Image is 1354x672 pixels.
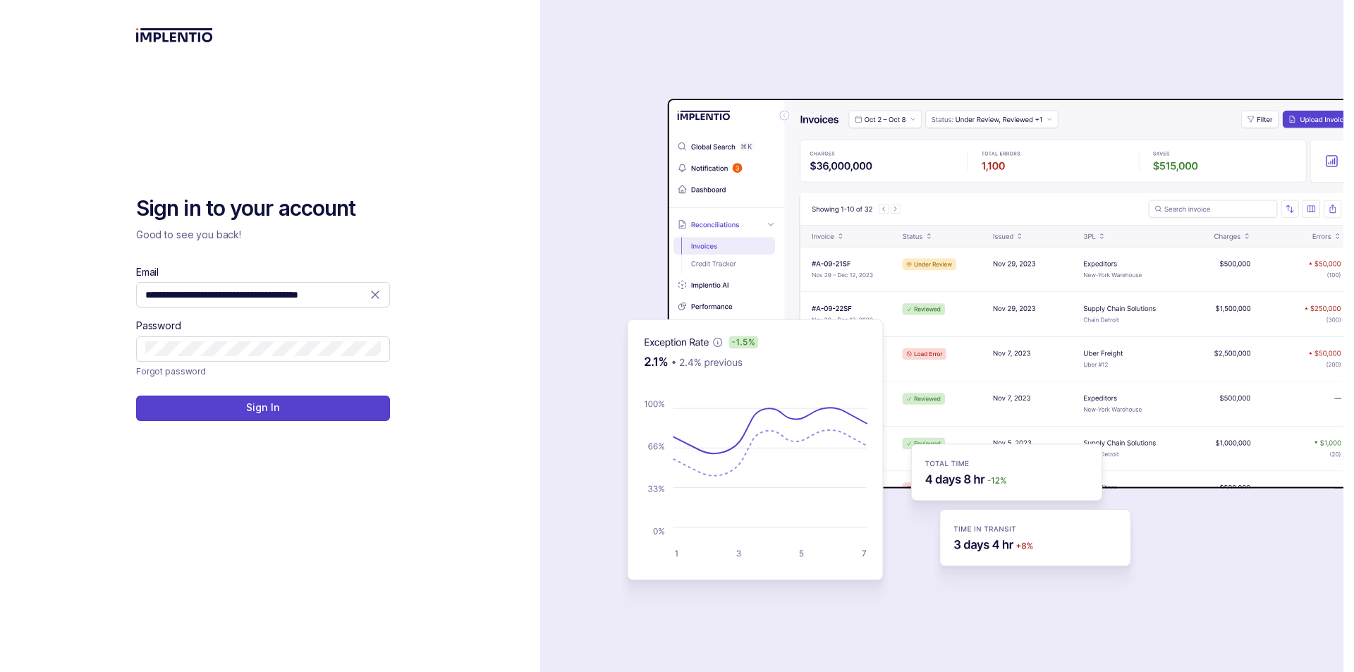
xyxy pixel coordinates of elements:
[246,401,279,415] p: Sign In
[136,28,213,42] img: logo
[136,265,159,279] label: Email
[136,228,390,242] p: Good to see you back!
[136,365,206,379] a: Link Forgot password
[136,195,390,223] h2: Sign in to your account
[136,396,390,421] button: Sign In
[136,365,206,379] p: Forgot password
[136,319,181,333] label: Password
